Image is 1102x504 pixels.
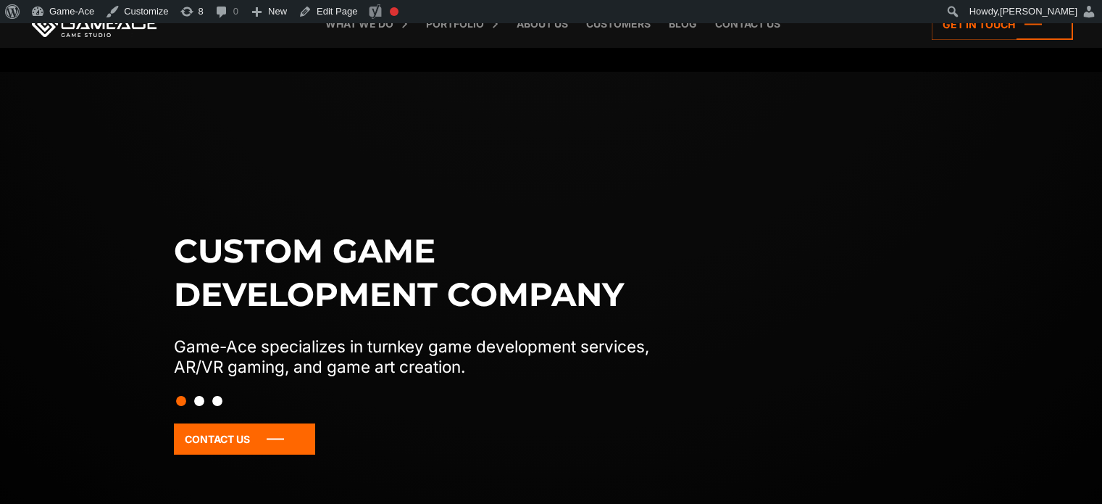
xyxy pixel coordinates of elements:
p: Game-Ace specializes in turnkey game development services, AR/VR gaming, and game art creation. [174,336,680,377]
a: Contact Us [174,424,315,455]
h1: Custom game development company [174,229,680,316]
a: Get in touch [932,9,1073,40]
span: [PERSON_NAME] [1000,6,1077,17]
button: Slide 2 [194,389,204,413]
button: Slide 3 [212,389,222,413]
div: Focus keyphrase not set [390,7,398,16]
button: Slide 1 [176,389,186,413]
